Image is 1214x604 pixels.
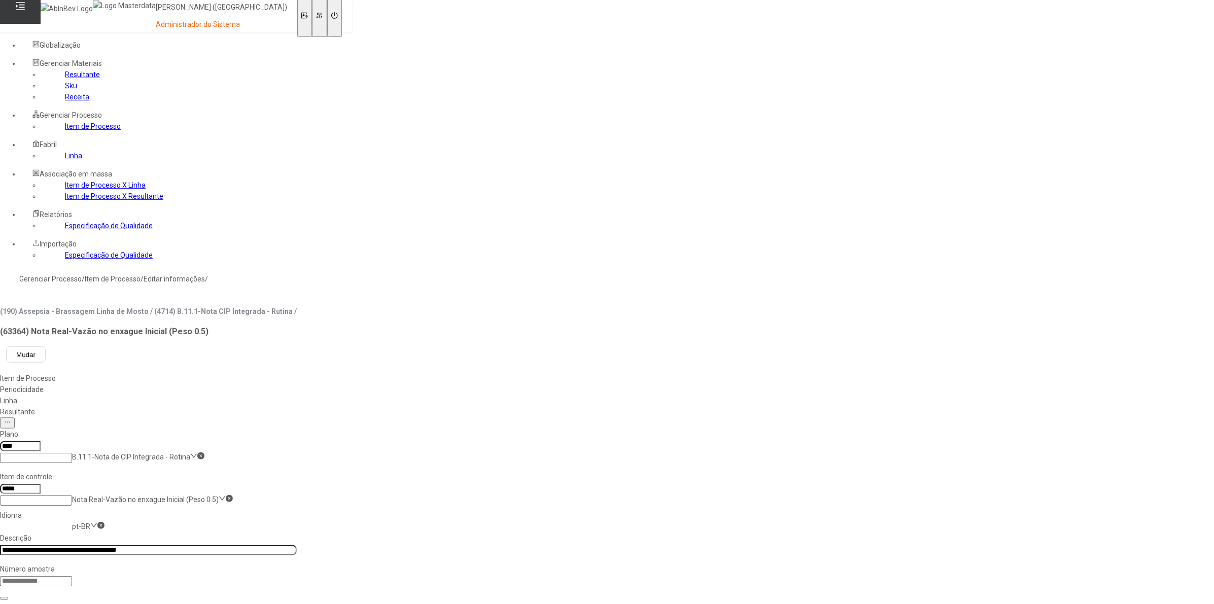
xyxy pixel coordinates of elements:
[40,210,72,219] span: Relatórios
[65,192,163,200] a: Item de Processo X Resultante
[40,111,102,119] span: Gerenciar Processo
[141,275,144,283] nz-breadcrumb-separator: /
[6,346,46,363] button: Mudar
[65,93,89,101] a: Receita
[144,275,205,283] a: Editar informações
[72,522,90,530] nz-select-item: pt-BR
[205,275,208,283] nz-breadcrumb-separator: /
[40,170,112,178] span: Associação em massa
[41,3,93,14] img: AbInBev Logo
[82,275,85,283] nz-breadcrumb-separator: /
[65,251,153,259] a: Especificação de Qualidade
[19,275,82,283] a: Gerenciar Processo
[65,152,82,160] a: Linha
[65,181,146,189] a: Item de Processo X Linha
[65,222,153,230] a: Especificação de Qualidade
[40,140,57,149] span: Fabril
[40,240,77,248] span: Importação
[40,59,102,67] span: Gerenciar Materiais
[72,495,219,504] nz-select-item: Nota Real-Vazão no enxague Inicial (Peso 0.5)
[72,453,190,461] nz-select-item: B.11.1-Nota de CIP Integrada - Rotina
[16,351,36,359] span: Mudar
[65,82,77,90] a: Sku
[65,122,121,130] a: Item de Processo
[156,20,287,30] p: Administrador do Sistema
[156,3,287,13] p: [PERSON_NAME] ([GEOGRAPHIC_DATA])
[65,70,100,79] a: Resultante
[40,41,81,49] span: Globalização
[85,275,141,283] a: Item de Processo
